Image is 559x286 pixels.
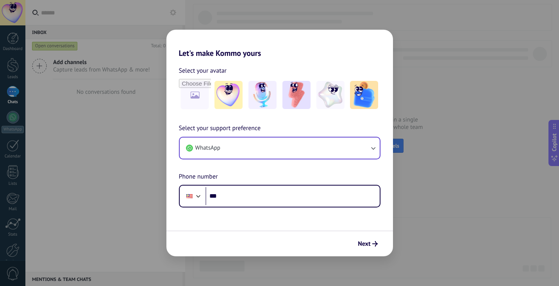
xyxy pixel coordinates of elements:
[316,81,345,109] img: -4.jpeg
[179,66,227,76] span: Select your avatar
[180,138,380,159] button: WhatsApp
[350,81,378,109] img: -5.jpeg
[354,237,381,250] button: Next
[248,81,277,109] img: -2.jpeg
[166,30,393,58] h2: Let's make Kommo yours
[195,144,220,152] span: WhatsApp
[358,241,370,247] span: Next
[282,81,311,109] img: -3.jpeg
[214,81,243,109] img: -1.jpeg
[182,188,197,204] div: Malaysia: + 60
[179,172,218,182] span: Phone number
[179,123,261,134] span: Select your support preference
